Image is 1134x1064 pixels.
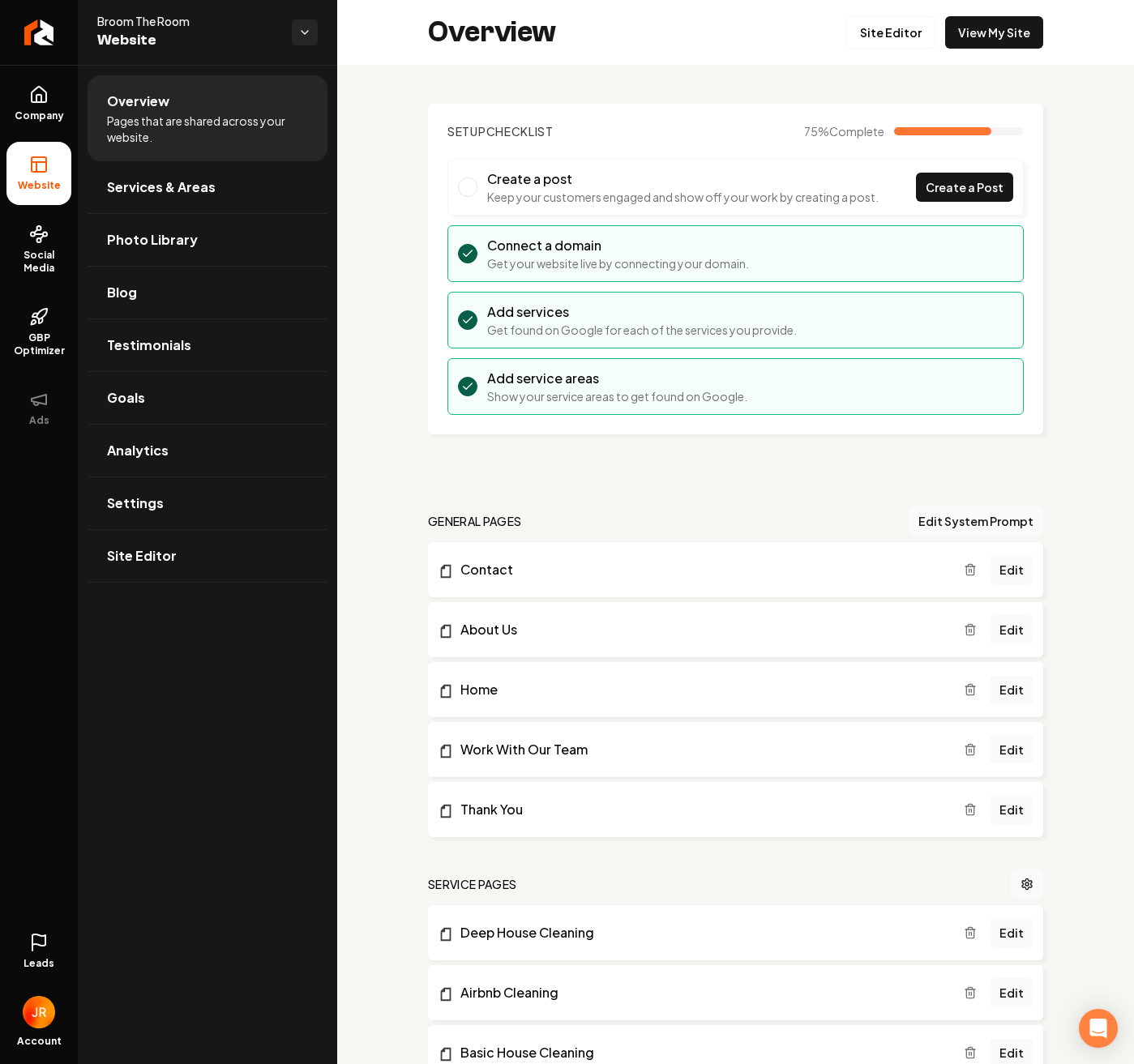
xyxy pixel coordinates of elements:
[990,615,1033,644] a: Edit
[107,494,164,513] span: Settings
[107,230,198,250] span: Photo Library
[8,109,71,122] span: Company
[11,179,67,192] span: Website
[804,123,884,139] span: 75 %
[88,425,327,476] a: Analytics
[97,29,279,52] span: Website
[6,212,71,288] a: Social Media
[990,795,1033,824] a: Edit
[438,740,964,759] a: Work With Our Team
[428,876,517,892] h2: Service Pages
[990,555,1033,584] a: Edit
[107,388,145,408] span: Goals
[88,214,327,266] a: Photo Library
[428,16,556,49] h2: Overview
[438,983,964,1002] a: Airbnb Cleaning
[1079,1009,1118,1048] div: Open Intercom Messenger
[23,414,56,427] span: Ads
[487,255,749,271] p: Get your website live by connecting your domain.
[438,620,964,639] a: About Us
[438,1043,964,1062] a: Basic House Cleaning
[447,124,486,139] span: Setup
[107,92,169,111] span: Overview
[88,530,327,582] a: Site Editor
[88,161,327,213] a: Services & Areas
[428,513,522,529] h2: general pages
[916,173,1013,202] a: Create a Post
[107,177,216,197] span: Services & Areas
[6,249,71,275] span: Social Media
[990,675,1033,704] a: Edit
[24,957,54,970] span: Leads
[88,267,327,318] a: Blog
[487,169,879,189] h3: Create a post
[88,319,327,371] a: Testimonials
[107,441,169,460] span: Analytics
[438,923,964,942] a: Deep House Cleaning
[438,560,964,579] a: Contact
[447,123,554,139] h2: Checklist
[846,16,935,49] a: Site Editor
[926,179,1003,196] span: Create a Post
[6,331,71,357] span: GBP Optimizer
[23,989,55,1028] button: Open user button
[97,13,279,29] span: Broom The Room
[107,113,308,145] span: Pages that are shared across your website.
[438,680,964,699] a: Home
[990,918,1033,947] a: Edit
[487,322,797,338] p: Get found on Google for each of the services you provide.
[487,236,749,255] h3: Connect a domain
[990,735,1033,764] a: Edit
[6,294,71,370] a: GBP Optimizer
[487,189,879,205] p: Keep your customers engaged and show off your work by creating a post.
[945,16,1043,49] a: View My Site
[438,800,964,819] a: Thank You
[107,335,191,355] span: Testimonials
[6,920,71,983] a: Leads
[6,377,71,440] button: Ads
[23,996,55,1028] img: Julie Reynolds
[107,546,177,566] span: Site Editor
[829,124,884,139] span: Complete
[6,72,71,135] a: Company
[487,369,747,388] h3: Add service areas
[88,477,327,529] a: Settings
[487,388,747,404] p: Show your service areas to get found on Google.
[24,19,54,45] img: Rebolt Logo
[909,506,1043,536] button: Edit System Prompt
[487,302,797,322] h3: Add services
[107,283,137,302] span: Blog
[990,978,1033,1007] a: Edit
[88,372,327,424] a: Goals
[17,1035,62,1048] span: Account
